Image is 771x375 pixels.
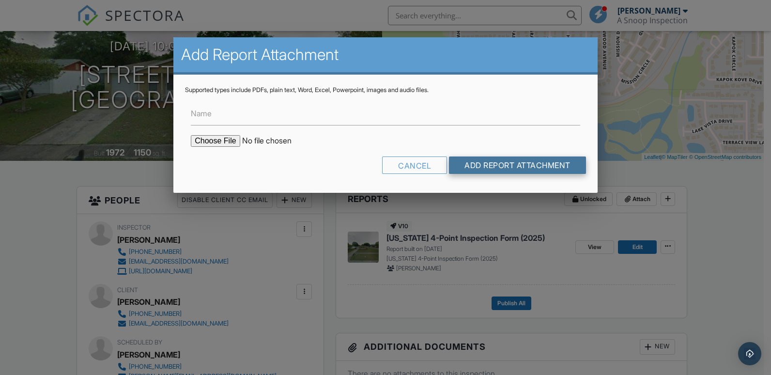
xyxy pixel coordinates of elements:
[449,156,586,174] input: Add Report Attachment
[191,108,212,119] label: Name
[382,156,447,174] div: Cancel
[738,342,761,365] div: Open Intercom Messenger
[181,45,590,64] h2: Add Report Attachment
[185,86,586,94] div: Supported types include PDFs, plain text, Word, Excel, Powerpoint, images and audio files.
